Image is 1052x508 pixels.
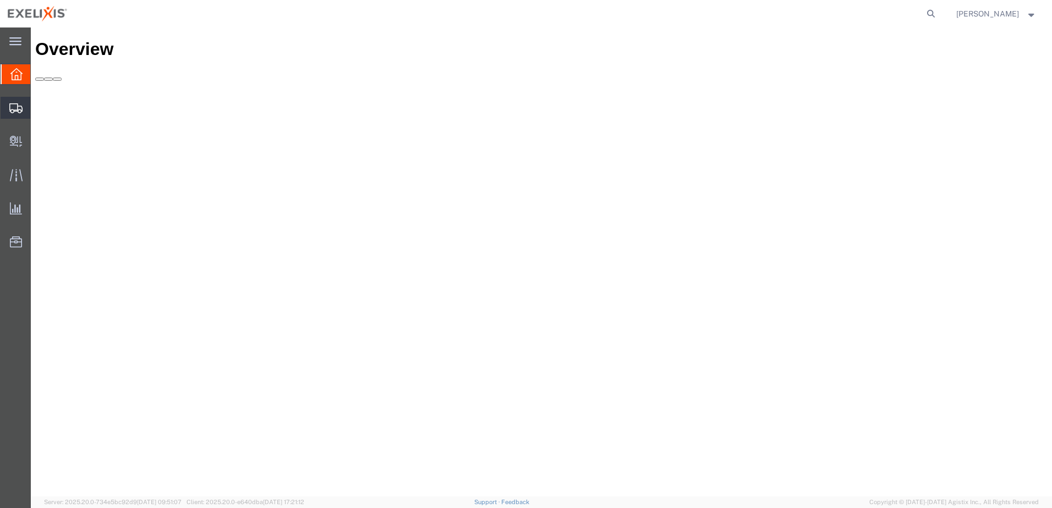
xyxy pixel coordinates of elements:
[8,5,67,22] img: logo
[44,499,182,505] span: Server: 2025.20.0-734e5bc92d9
[31,27,1052,496] iframe: FS Legacy Container
[263,499,304,505] span: [DATE] 17:21:12
[474,499,502,505] a: Support
[137,499,182,505] span: [DATE] 09:51:07
[956,7,1037,20] button: [PERSON_NAME]
[956,8,1019,20] span: Goran Bozic
[187,499,304,505] span: Client: 2025.20.0-e640dba
[869,498,1039,507] span: Copyright © [DATE]-[DATE] Agistix Inc., All Rights Reserved
[501,499,529,505] a: Feedback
